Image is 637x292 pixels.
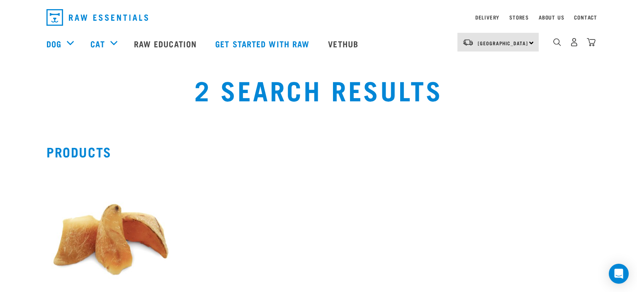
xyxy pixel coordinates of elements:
span: [GEOGRAPHIC_DATA] [478,42,528,44]
a: Dog [46,37,61,50]
div: Open Intercom Messenger [609,264,629,284]
h2: Products [46,144,591,159]
img: home-icon@2x.png [587,38,596,47]
a: Raw Education [126,27,207,60]
nav: dropdown navigation [40,6,597,29]
img: Raw Essentials Logo [46,9,148,26]
a: Cat [90,37,105,50]
a: Contact [574,16,597,19]
a: Stores [509,16,529,19]
a: About Us [539,16,564,19]
h1: 2 Search Results [121,74,516,104]
img: home-icon-1@2x.png [553,38,561,46]
a: Get started with Raw [207,27,320,60]
a: Vethub [320,27,369,60]
img: van-moving.png [462,39,474,46]
img: user.png [570,38,579,47]
a: Delivery [475,16,499,19]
